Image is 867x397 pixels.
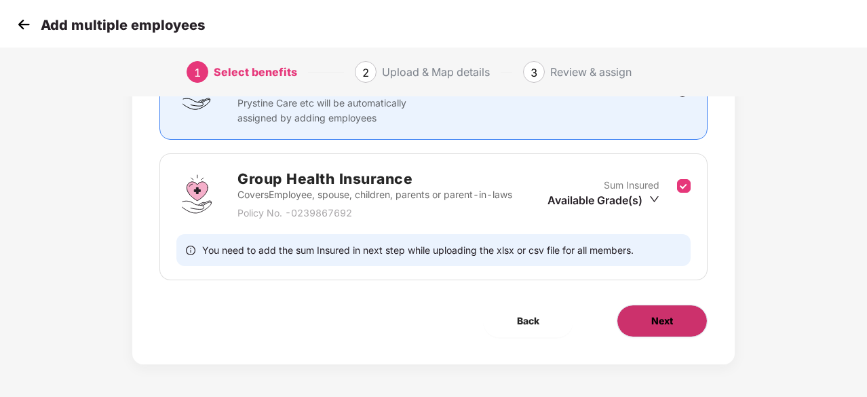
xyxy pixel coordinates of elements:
[186,244,195,257] span: info-circle
[237,81,438,126] p: Clove Dental, Pharmeasy, Nua Women, Prystine Care etc will be automatically assigned by adding em...
[382,61,490,83] div: Upload & Map details
[651,314,673,328] span: Next
[483,305,573,337] button: Back
[41,17,205,33] p: Add multiple employees
[547,193,659,208] div: Available Grade(s)
[237,187,512,202] p: Covers Employee, spouse, children, parents or parent-in-laws
[531,66,537,79] span: 3
[617,305,708,337] button: Next
[194,66,201,79] span: 1
[237,168,512,190] h2: Group Health Insurance
[362,66,369,79] span: 2
[604,178,659,193] p: Sum Insured
[214,61,297,83] div: Select benefits
[237,206,512,221] p: Policy No. - 0239867692
[176,174,217,214] img: svg+xml;base64,PHN2ZyBpZD0iR3JvdXBfSGVhbHRoX0luc3VyYW5jZSIgZGF0YS1uYW1lPSJHcm91cCBIZWFsdGggSW5zdX...
[202,244,634,257] span: You need to add the sum Insured in next step while uploading the xlsx or csv file for all members.
[649,194,659,204] span: down
[517,314,539,328] span: Back
[14,14,34,35] img: svg+xml;base64,PHN2ZyB4bWxucz0iaHR0cDovL3d3dy53My5vcmcvMjAwMC9zdmciIHdpZHRoPSIzMCIgaGVpZ2h0PSIzMC...
[550,61,632,83] div: Review & assign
